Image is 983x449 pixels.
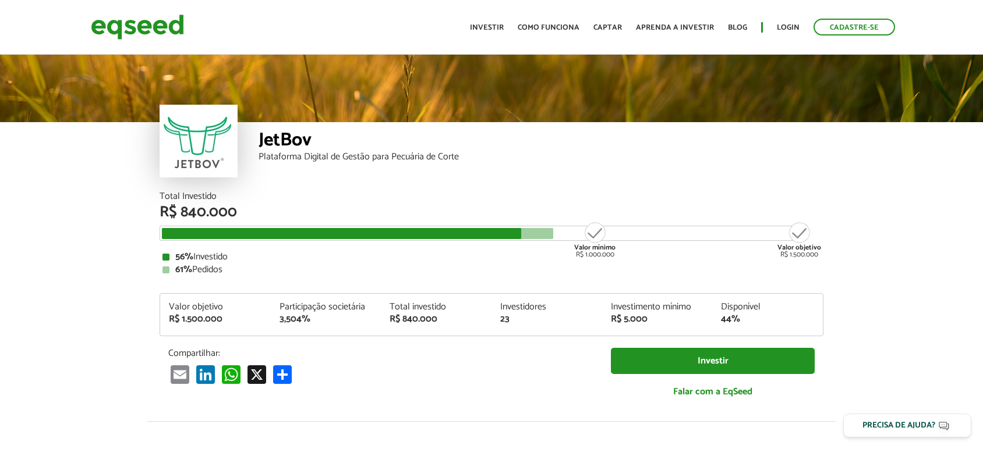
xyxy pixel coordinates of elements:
[390,315,483,324] div: R$ 840.000
[574,242,616,253] strong: Valor mínimo
[160,205,823,220] div: R$ 840.000
[259,152,823,162] div: Plataforma Digital de Gestão para Pecuária de Corte
[777,242,821,253] strong: Valor objetivo
[728,24,747,31] a: Blog
[611,380,815,404] a: Falar com a EqSeed
[814,19,895,35] a: Cadastre-se
[220,365,243,384] a: WhatsApp
[175,262,192,277] strong: 61%
[611,302,704,312] div: Investimento mínimo
[160,192,823,201] div: Total Investido
[280,302,373,312] div: Participação societária
[175,249,193,265] strong: 56%
[194,365,217,384] a: LinkedIn
[169,315,262,324] div: R$ 1.500.000
[390,302,483,312] div: Total investido
[169,302,262,312] div: Valor objetivo
[593,24,622,31] a: Captar
[777,24,800,31] a: Login
[777,221,821,258] div: R$ 1.500.000
[91,12,184,42] img: EqSeed
[721,315,814,324] div: 44%
[611,315,704,324] div: R$ 5.000
[259,131,823,152] div: JetBov
[470,24,504,31] a: Investir
[636,24,714,31] a: Aprenda a investir
[280,315,373,324] div: 3,504%
[518,24,579,31] a: Como funciona
[500,302,593,312] div: Investidores
[573,221,617,258] div: R$ 1.000.000
[721,302,814,312] div: Disponível
[611,348,815,374] a: Investir
[162,252,821,262] div: Investido
[168,348,593,359] p: Compartilhar:
[168,365,192,384] a: Email
[271,365,294,384] a: Compartilhar
[162,265,821,275] div: Pedidos
[245,365,268,384] a: X
[500,315,593,324] div: 23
